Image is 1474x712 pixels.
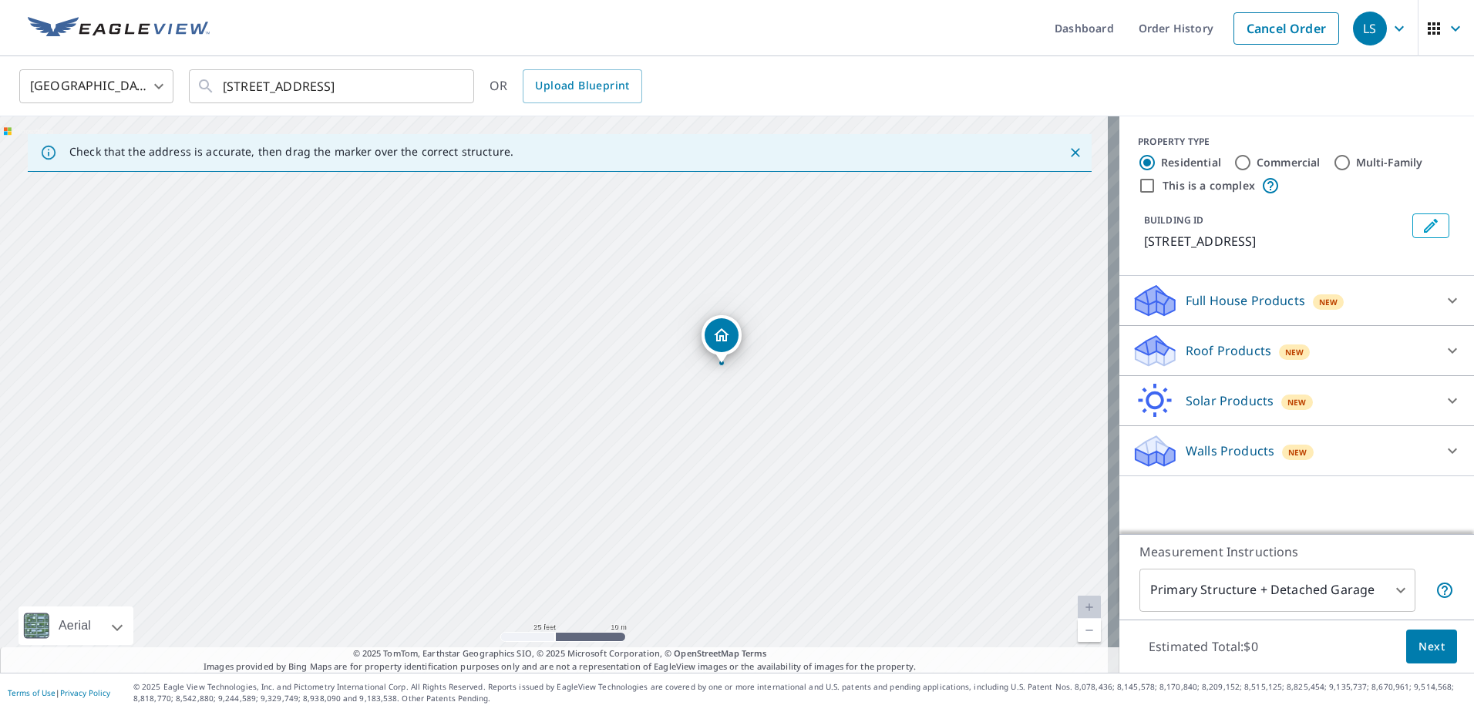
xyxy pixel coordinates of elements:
[490,69,642,103] div: OR
[702,315,742,363] div: Dropped pin, building 1, Residential property, 105 Reservoir Rd Westhampton, MA 01027
[1163,178,1255,193] label: This is a complex
[19,65,173,108] div: [GEOGRAPHIC_DATA]
[133,681,1466,704] p: © 2025 Eagle View Technologies, Inc. and Pictometry International Corp. All Rights Reserved. Repo...
[1406,630,1457,664] button: Next
[1418,637,1445,657] span: Next
[1356,155,1423,170] label: Multi-Family
[223,65,443,108] input: Search by address or latitude-longitude
[1287,396,1307,408] span: New
[1132,432,1462,469] div: Walls ProductsNew
[1161,155,1221,170] label: Residential
[54,606,96,645] div: Aerial
[1186,442,1274,460] p: Walls Products
[8,688,110,697] p: |
[1233,12,1339,45] a: Cancel Order
[1144,213,1203,227] p: BUILDING ID
[1412,213,1449,238] button: Edit building 1
[1144,232,1406,250] p: [STREET_ADDRESS]
[60,687,110,698] a: Privacy Policy
[69,145,513,159] p: Check that the address is accurate, then drag the marker over the correct structure.
[1136,630,1270,663] p: Estimated Total: $0
[353,647,767,660] span: © 2025 TomTom, Earthstar Geographics SIO, © 2025 Microsoft Corporation, ©
[1065,143,1085,163] button: Close
[674,647,739,659] a: OpenStreetMap
[1139,542,1454,561] p: Measurement Instructions
[1319,296,1338,308] span: New
[19,606,133,645] div: Aerial
[1435,581,1454,599] span: Your report will include the primary structure and a detached garage if one exists.
[8,687,56,698] a: Terms of Use
[1186,291,1305,310] p: Full House Products
[1078,619,1101,642] a: Current Level 20, Zoom Out
[1257,155,1321,170] label: Commercial
[1353,12,1387,45] div: LS
[1139,569,1415,612] div: Primary Structure + Detached Garage
[535,76,629,96] span: Upload Blueprint
[1132,332,1462,369] div: Roof ProductsNew
[742,647,767,659] a: Terms
[1186,341,1271,360] p: Roof Products
[1138,135,1455,149] div: PROPERTY TYPE
[1078,596,1101,619] a: Current Level 20, Zoom In Disabled
[1186,391,1274,410] p: Solar Products
[523,69,641,103] a: Upload Blueprint
[1132,282,1462,319] div: Full House ProductsNew
[28,17,210,40] img: EV Logo
[1132,382,1462,419] div: Solar ProductsNew
[1288,446,1307,458] span: New
[1285,346,1304,358] span: New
